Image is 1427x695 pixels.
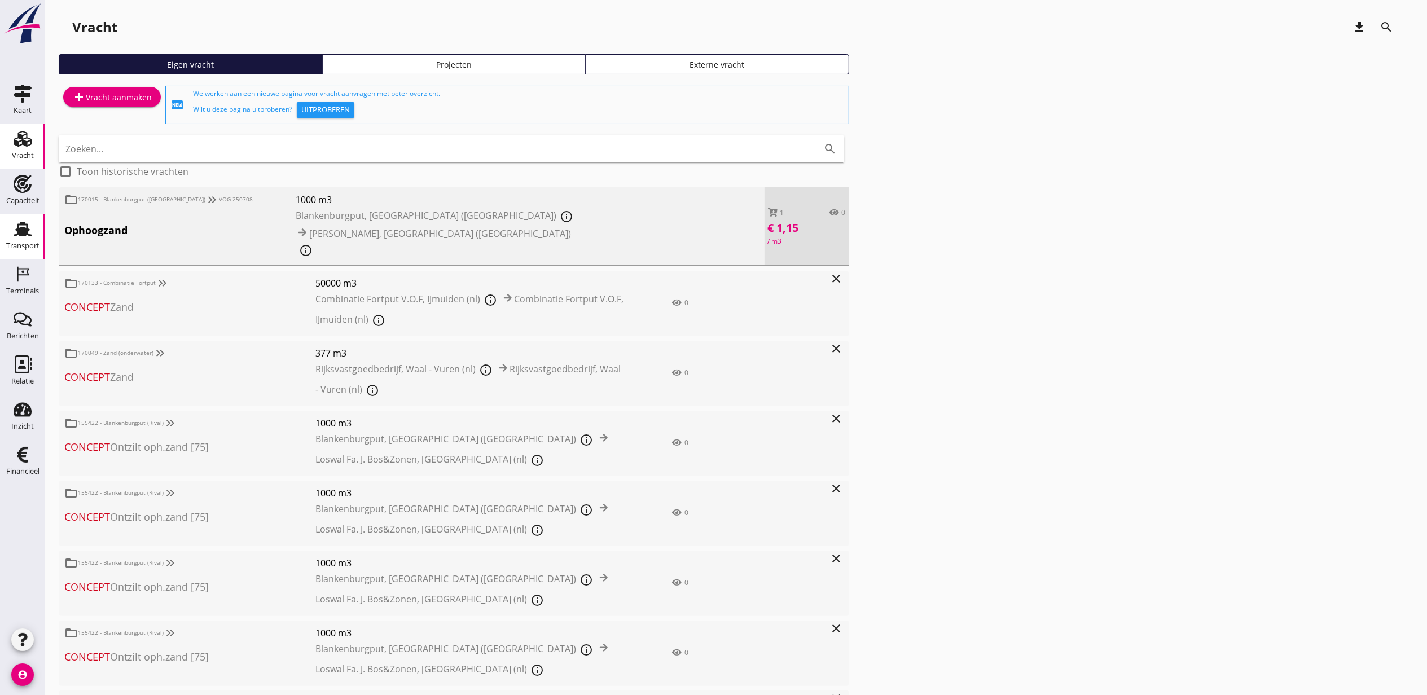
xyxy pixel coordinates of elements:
[164,556,177,570] i: keyboard_double_arrow_right
[64,579,316,595] span: Ontzilt oph.zand [75]
[531,524,545,537] i: info_outline
[316,626,630,640] span: 1000 m3
[59,411,849,476] a: 155422 - Blankenburgput (Rival) ConceptOntzilt oph.zand [75]1000 m3Blankenburgput, [GEOGRAPHIC_DA...
[6,468,39,475] div: Financieel
[309,227,571,240] span: [PERSON_NAME], [GEOGRAPHIC_DATA] ([GEOGRAPHIC_DATA])
[72,90,86,104] i: add
[64,59,317,71] div: Eigen vracht
[316,276,630,290] span: 50000 m3
[64,346,78,360] i: folder_open
[59,187,849,266] a: 170015 - Blankenburgput ([GEOGRAPHIC_DATA])VOG-250708Ophoogzand1000 m3Blankenburgput, [GEOGRAPHIC...
[59,621,849,686] a: 155422 - Blankenburgput (Rival) ConceptOntzilt oph.zand [75]1000 m3Blankenburgput, [GEOGRAPHIC_DA...
[65,140,806,158] input: Zoeken...
[59,54,322,74] a: Eigen vracht
[316,573,577,585] span: Blankenburgput, [GEOGRAPHIC_DATA] ([GEOGRAPHIC_DATA])
[296,193,585,206] span: 1000 m3
[316,643,577,655] span: Blankenburgput, [GEOGRAPHIC_DATA] ([GEOGRAPHIC_DATA])
[480,363,493,377] i: info_outline
[12,152,34,159] div: Vracht
[164,626,177,640] i: keyboard_double_arrow_right
[684,298,688,308] div: 0
[2,3,43,45] img: logo-small.a267ee39.svg
[768,236,846,247] span: / m3
[77,166,188,177] label: Toon historische vrachten
[64,276,78,290] i: folder_open
[484,293,498,307] i: info_outline
[830,552,844,565] i: close
[684,578,688,588] div: 0
[64,370,316,385] span: Zand
[64,349,167,357] span: 170049 - Zand (onderwater)
[64,416,78,430] i: folder_open
[64,556,78,570] i: folder_open
[372,314,386,327] i: info_outline
[830,412,844,425] i: close
[64,193,78,206] i: folder_open
[164,486,177,500] i: keyboard_double_arrow_right
[684,438,688,448] div: 0
[824,142,837,156] i: search
[59,341,849,406] a: 170049 - Zand (onderwater) ConceptZand377 m3Rijksvastgoedbedrijf, Waal - Vuren (nl)Rijksvastgoedb...
[299,244,313,257] i: info_outline
[316,293,481,305] span: Combinatie Fortput V.O.F, IJmuiden (nl)
[1353,20,1366,34] i: download
[1380,20,1393,34] i: search
[193,89,844,121] div: We werken aan een nieuwe pagina voor vracht aanvragen met beter overzicht. Wilt u deze pagina uit...
[768,219,846,236] span: € 1,15
[684,508,688,518] div: 0
[164,416,177,430] i: keyboard_double_arrow_right
[830,482,844,495] i: close
[316,433,577,445] span: Blankenburgput, [GEOGRAPHIC_DATA] ([GEOGRAPHIC_DATA])
[153,346,167,360] i: keyboard_double_arrow_right
[296,209,556,222] span: Blankenburgput, [GEOGRAPHIC_DATA] ([GEOGRAPHIC_DATA])
[64,486,78,500] i: folder_open
[64,510,110,524] span: Concept
[11,423,34,430] div: Inzicht
[11,377,34,385] div: Relatie
[580,503,594,517] i: info_outline
[205,193,219,206] i: keyboard_double_arrow_right
[14,107,32,114] div: Kaart
[684,368,688,378] div: 0
[591,59,844,71] div: Externe vracht
[64,489,177,496] span: 155422 - Blankenburgput (Rival)
[316,416,630,430] span: 1000 m3
[327,59,581,71] div: Projecten
[301,104,350,116] div: Uitproberen
[64,279,169,287] span: 170133 - Combinatie Fortput
[830,342,844,355] i: close
[586,54,849,74] a: Externe vracht
[6,242,39,249] div: Transport
[366,384,380,397] i: info_outline
[64,626,78,640] i: folder_open
[780,208,784,217] div: 1
[531,663,545,677] i: info_outline
[580,573,594,587] i: info_outline
[297,102,354,118] button: Uitproberen
[59,551,849,616] a: 155422 - Blankenburgput (Rival) ConceptOntzilt oph.zand [75]1000 m3Blankenburgput, [GEOGRAPHIC_DA...
[316,486,630,500] span: 1000 m3
[64,223,296,238] span: Ophoogzand
[63,87,161,107] a: Vracht aanmaken
[830,622,844,635] i: close
[580,643,594,657] i: info_outline
[72,18,117,36] div: Vracht
[322,54,586,74] a: Projecten
[59,271,849,336] a: 170133 - Combinatie Fortput ConceptZand50000 m3Combinatie Fortput V.O.F, IJmuiden (nl)Combinatie ...
[684,648,688,658] div: 0
[7,332,39,340] div: Berichten
[59,481,849,546] a: 155422 - Blankenburgput (Rival) ConceptOntzilt oph.zand [75]1000 m3Blankenburgput, [GEOGRAPHIC_DA...
[830,272,844,285] i: close
[580,433,594,447] i: info_outline
[64,300,110,314] span: Concept
[6,197,39,204] div: Capaciteit
[64,419,177,426] span: 155422 - Blankenburgput (Rival)
[842,208,846,217] div: 0
[316,503,577,515] span: Blankenburgput, [GEOGRAPHIC_DATA] ([GEOGRAPHIC_DATA])
[531,593,545,607] i: info_outline
[156,276,169,290] i: keyboard_double_arrow_right
[316,363,476,375] span: Rijksvastgoedbedrijf, Waal - Vuren (nl)
[64,650,110,663] span: Concept
[316,593,528,605] span: Loswal Fa. J. Bos&Zonen, [GEOGRAPHIC_DATA] (nl)
[316,523,528,535] span: Loswal Fa. J. Bos&Zonen, [GEOGRAPHIC_DATA] (nl)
